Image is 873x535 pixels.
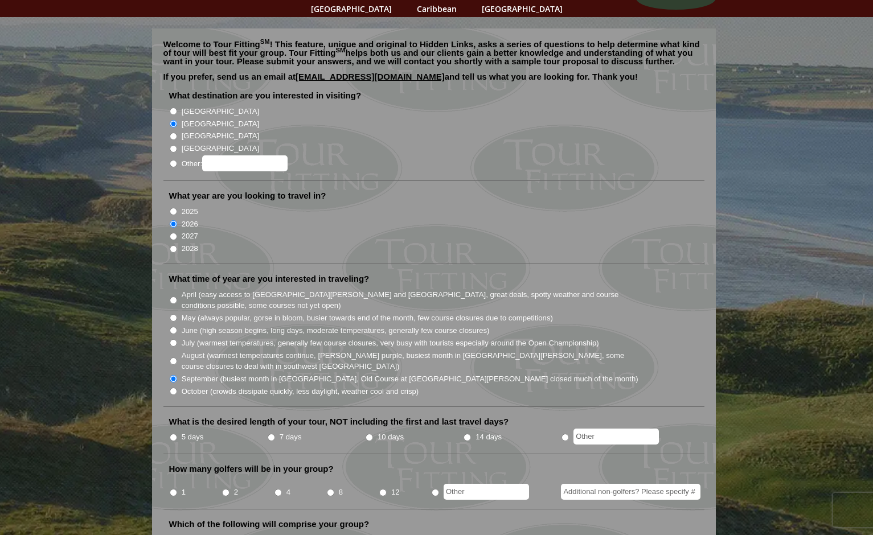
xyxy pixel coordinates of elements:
[182,289,640,311] label: April (easy access to [GEOGRAPHIC_DATA][PERSON_NAME] and [GEOGRAPHIC_DATA], great deals, spotty w...
[182,143,259,154] label: [GEOGRAPHIC_DATA]
[391,487,400,498] label: 12
[169,518,370,530] label: Which of the following will comprise your group?
[169,273,370,285] label: What time of year are you interested in traveling?
[182,219,198,230] label: 2026
[182,350,640,372] label: August (warmest temperatures continue, [PERSON_NAME] purple, busiest month in [GEOGRAPHIC_DATA][P...
[296,72,445,81] a: [EMAIL_ADDRESS][DOMAIN_NAME]
[280,431,302,443] label: 7 days
[182,206,198,217] label: 2025
[169,463,334,475] label: How many golfers will be in your group?
[305,1,397,17] a: [GEOGRAPHIC_DATA]
[476,431,502,443] label: 14 days
[182,106,259,117] label: [GEOGRAPHIC_DATA]
[182,130,259,142] label: [GEOGRAPHIC_DATA]
[169,90,362,101] label: What destination are you interested in visiting?
[182,231,198,242] label: 2027
[182,155,288,171] label: Other:
[561,484,700,500] input: Additional non-golfers? Please specify #
[476,1,568,17] a: [GEOGRAPHIC_DATA]
[202,155,288,171] input: Other:
[163,40,704,65] p: Welcome to Tour Fitting ! This feature, unique and original to Hidden Links, asks a series of que...
[234,487,238,498] label: 2
[411,1,462,17] a: Caribbean
[169,416,509,427] label: What is the desired length of your tour, NOT including the first and last travel days?
[260,38,270,45] sup: SM
[182,312,553,324] label: May (always popular, gorse in bloom, busier towards end of the month, few course closures due to ...
[182,338,599,349] label: July (warmest temperatures, generally few course closures, very busy with tourists especially aro...
[182,243,198,254] label: 2028
[182,487,186,498] label: 1
[339,487,343,498] label: 8
[163,72,704,89] p: If you prefer, send us an email at and tell us what you are looking for. Thank you!
[169,190,326,201] label: What year are you looking to travel in?
[182,118,259,130] label: [GEOGRAPHIC_DATA]
[182,431,204,443] label: 5 days
[182,325,490,336] label: June (high season begins, long days, moderate temperatures, generally few course closures)
[573,429,659,445] input: Other
[182,386,419,397] label: October (crowds dissipate quickly, less daylight, weather cool and crisp)
[286,487,290,498] label: 4
[336,47,346,53] sup: SM
[444,484,529,500] input: Other
[182,373,638,385] label: September (busiest month in [GEOGRAPHIC_DATA], Old Course at [GEOGRAPHIC_DATA][PERSON_NAME] close...
[378,431,404,443] label: 10 days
